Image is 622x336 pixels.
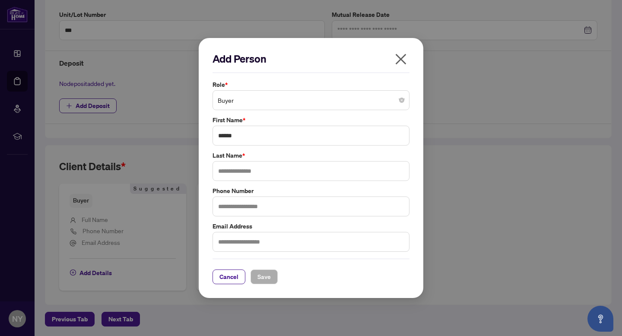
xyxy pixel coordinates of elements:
label: Last Name [213,151,409,160]
label: Role [213,80,409,89]
label: First Name [213,115,409,125]
button: Cancel [213,269,245,284]
label: Phone Number [213,186,409,196]
span: Buyer [218,92,404,108]
h2: Add Person [213,52,409,66]
button: Save [251,269,278,284]
label: Email Address [213,222,409,231]
span: close [394,52,408,66]
span: Cancel [219,270,238,284]
button: Open asap [587,306,613,332]
span: close-circle [399,98,404,103]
